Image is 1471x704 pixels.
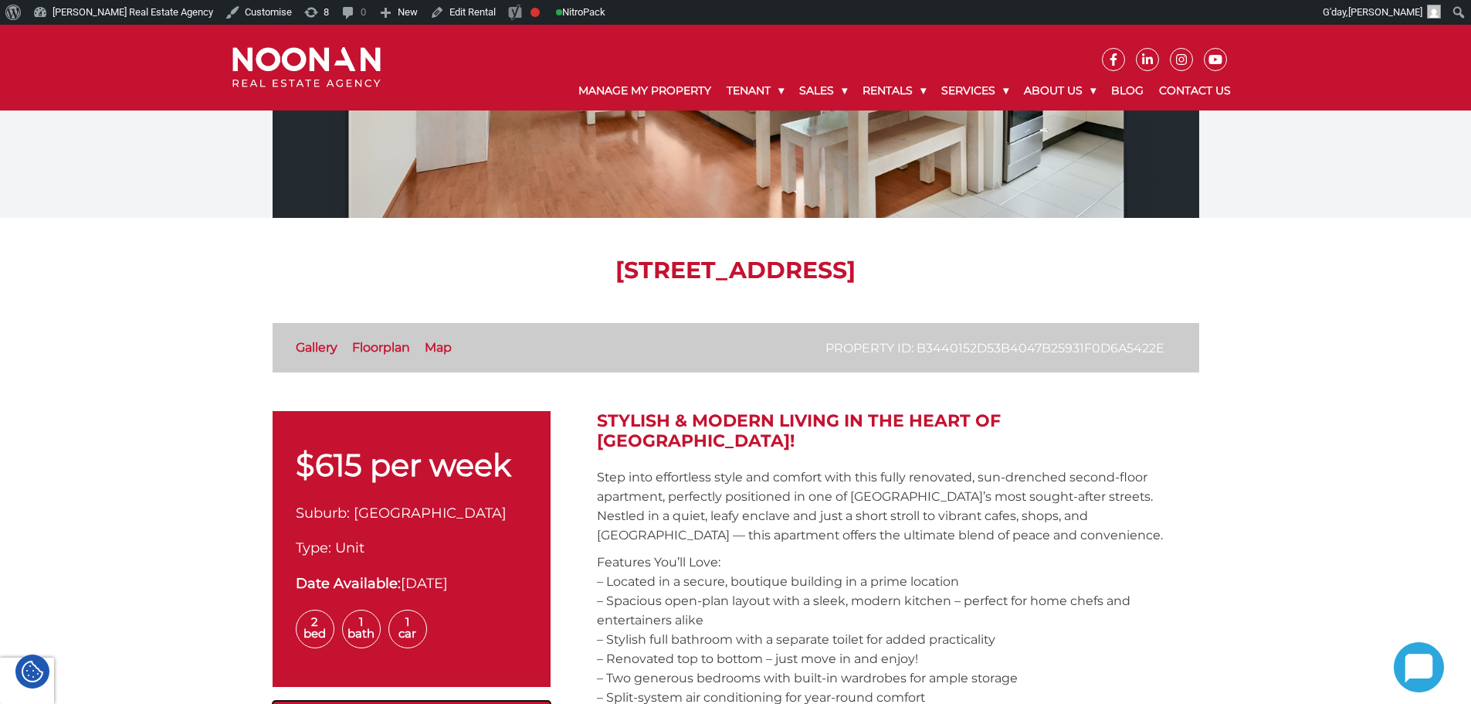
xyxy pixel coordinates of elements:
[855,71,934,111] a: Rentals
[597,411,1199,452] h2: Stylish & Modern Living in the Heart of [GEOGRAPHIC_DATA]!
[296,573,527,594] div: [DATE]
[352,340,410,355] a: Floorplan
[296,505,350,522] span: Suburb:
[597,468,1199,545] p: Step into effortless style and comfort with this fully renovated, sun-drenched second-floor apart...
[425,340,452,355] a: Map
[388,610,427,648] span: 1 Car
[296,539,331,556] span: Type:
[296,575,401,592] strong: Date Available:
[1348,6,1422,18] span: [PERSON_NAME]
[719,71,791,111] a: Tenant
[232,47,381,88] img: Noonan Real Estate Agency
[1151,71,1239,111] a: Contact Us
[791,71,855,111] a: Sales
[571,71,719,111] a: Manage My Property
[934,71,1016,111] a: Services
[15,655,49,689] div: Cookie Settings
[1103,71,1151,111] a: Blog
[273,257,1199,284] h1: [STREET_ADDRESS]
[296,610,334,648] span: 2 Bed
[1016,71,1103,111] a: About Us
[530,8,540,17] div: Focus keyphrase not set
[354,505,507,522] span: [GEOGRAPHIC_DATA]
[296,450,527,481] p: $615 per week
[335,539,364,556] span: Unit
[342,610,381,648] span: 1 Bath
[296,340,337,355] a: Gallery
[825,338,1164,358] p: Property ID: b3440152d53b4047b25931f0d6a5422e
